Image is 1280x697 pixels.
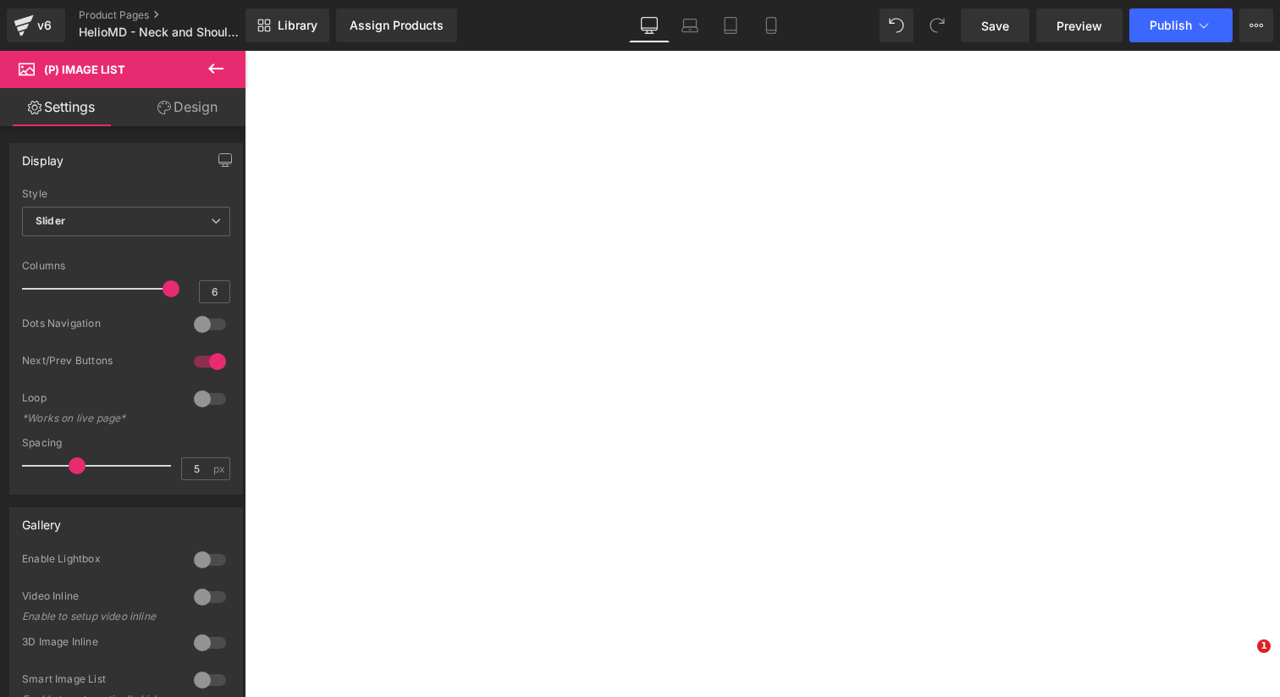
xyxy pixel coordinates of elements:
button: More [1239,8,1273,42]
div: Columns [22,260,230,272]
div: Gallery [22,508,61,532]
span: Preview [1057,17,1102,35]
iframe: Intercom live chat [1222,639,1263,680]
div: Next/Prev Buttons [22,354,177,372]
a: v6 [7,8,65,42]
a: Design [126,88,249,126]
span: 1 [1257,639,1271,653]
a: Preview [1036,8,1123,42]
span: px [213,463,228,474]
span: Save [981,17,1009,35]
div: Display [22,144,63,168]
div: Spacing [22,437,230,449]
div: *Works on live page* [22,412,174,424]
a: Tablet [710,8,751,42]
div: Enable to setup video inline [22,611,174,622]
span: Publish [1150,19,1192,32]
div: Smart Image List [22,672,177,690]
button: Publish [1129,8,1233,42]
a: New Library [246,8,329,42]
div: Loop [22,391,177,409]
div: Video Inline [22,589,177,607]
span: Library [278,18,317,33]
a: Laptop [670,8,710,42]
div: Enable Lightbox [22,552,177,570]
div: Assign Products [350,19,444,32]
a: Product Pages [79,8,273,22]
div: Dots Navigation [22,317,177,335]
a: Mobile [751,8,792,42]
button: Redo [920,8,954,42]
button: Undo [880,8,913,42]
div: v6 [34,14,55,36]
b: Slider [36,214,65,227]
div: 3D Image Inline [22,635,177,653]
span: HelioMD - Neck and Shoulder Shiatsu Massager [79,25,241,39]
div: Style [22,188,230,200]
span: (P) Image List [44,63,125,76]
a: Desktop [629,8,670,42]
